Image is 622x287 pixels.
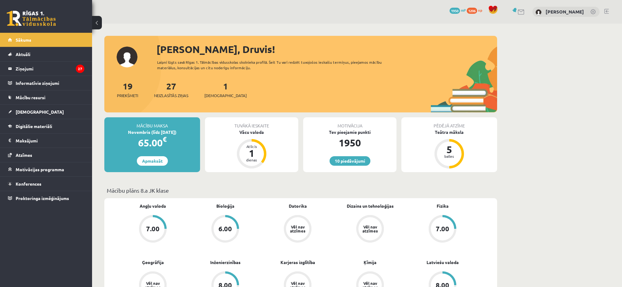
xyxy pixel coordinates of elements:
[205,129,298,135] div: Vācu valoda
[8,148,84,162] a: Atzīmes
[107,186,495,194] p: Mācību plāns 8.a JK klase
[440,154,458,158] div: balles
[303,117,396,129] div: Motivācija
[146,225,160,232] div: 7.00
[406,215,479,244] a: 7.00
[117,93,138,99] span: Priekšmeti
[154,81,188,99] a: 27Neizlasītās ziņas
[104,129,200,135] div: Novembris (līdz [DATE])
[330,156,370,166] a: 10 piedāvājumi
[436,225,449,232] div: 7.00
[157,59,393,70] div: Laipni lūgts savā Rīgas 1. Tālmācības vidusskolas skolnieka profilā. Šeit Tu vari redzēt tuvojošo...
[401,129,497,135] div: Teātra māksla
[142,259,164,266] a: Ģeogrāfija
[76,65,84,73] i: 27
[216,203,234,209] a: Bioloģija
[401,129,497,169] a: Teātra māksla 5 balles
[16,152,32,158] span: Atzīmes
[242,158,261,162] div: dienas
[163,135,167,144] span: €
[334,215,406,244] a: Vēl nav atzīmes
[210,259,241,266] a: Inženierzinības
[104,117,200,129] div: Mācību maksa
[467,8,477,14] span: 1206
[8,162,84,176] a: Motivācijas programma
[8,47,84,61] a: Aktuāli
[364,259,377,266] a: Ķīmija
[361,225,379,233] div: Vēl nav atzīmes
[16,51,30,57] span: Aktuāli
[289,225,306,233] div: Vēl nav atzīmes
[450,8,466,13] a: 1950 mP
[280,259,315,266] a: Karjeras izglītība
[8,191,84,205] a: Proktoringa izmēģinājums
[16,167,64,172] span: Motivācijas programma
[8,90,84,104] a: Mācību resursi
[204,81,247,99] a: 1[DEMOGRAPHIC_DATA]
[242,148,261,158] div: 1
[8,177,84,191] a: Konferences
[401,117,497,129] div: Pēdējā atzīme
[8,62,84,76] a: Ziņojumi27
[154,93,188,99] span: Neizlasītās ziņas
[16,195,69,201] span: Proktoringa izmēģinājums
[437,203,449,209] a: Fizika
[117,81,138,99] a: 19Priekšmeti
[16,37,31,43] span: Sākums
[261,215,334,244] a: Vēl nav atzīmes
[16,134,84,148] legend: Maksājumi
[8,119,84,133] a: Digitālie materiāli
[104,135,200,150] div: 65.00
[467,8,485,13] a: 1206 xp
[204,93,247,99] span: [DEMOGRAPHIC_DATA]
[8,134,84,148] a: Maksājumi
[16,62,84,76] legend: Ziņojumi
[8,33,84,47] a: Sākums
[16,181,41,187] span: Konferences
[16,76,84,90] legend: Informatīvie ziņojumi
[8,76,84,90] a: Informatīvie ziņojumi
[189,215,261,244] a: 6.00
[303,135,396,150] div: 1950
[16,123,52,129] span: Digitālie materiāli
[218,225,232,232] div: 6.00
[289,203,307,209] a: Datorika
[16,95,45,100] span: Mācību resursi
[461,8,466,13] span: mP
[347,203,394,209] a: Dizains un tehnoloģijas
[205,117,298,129] div: Tuvākā ieskaite
[303,129,396,135] div: Tev pieejamie punkti
[140,203,166,209] a: Angļu valoda
[7,11,56,26] a: Rīgas 1. Tālmācības vidusskola
[242,145,261,148] div: Atlicis
[450,8,460,14] span: 1950
[156,42,497,57] div: [PERSON_NAME], Druvis!
[427,259,459,266] a: Latviešu valoda
[535,9,542,15] img: Druvis Briedis
[137,156,168,166] a: Apmaksāt
[478,8,482,13] span: xp
[117,215,189,244] a: 7.00
[205,129,298,169] a: Vācu valoda Atlicis 1 dienas
[440,145,458,154] div: 5
[546,9,584,15] a: [PERSON_NAME]
[16,109,64,115] span: [DEMOGRAPHIC_DATA]
[8,105,84,119] a: [DEMOGRAPHIC_DATA]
